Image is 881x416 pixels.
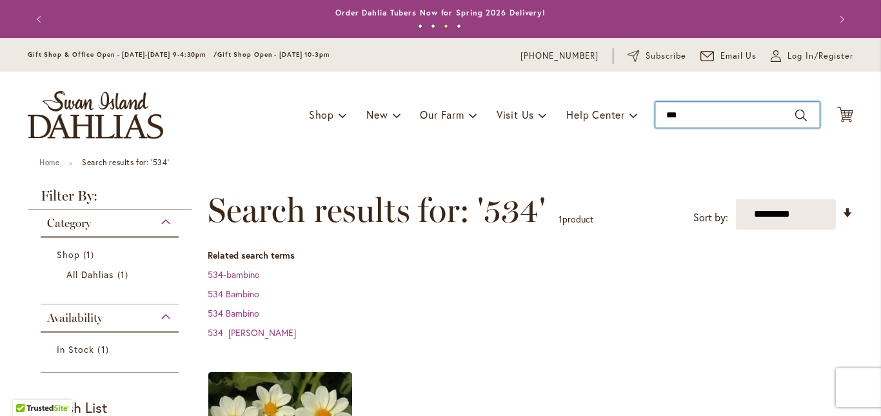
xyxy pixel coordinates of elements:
[83,248,97,261] span: 1
[47,311,103,325] span: Availability
[217,50,330,59] span: Gift Shop Open - [DATE] 10-3pm
[47,216,91,230] span: Category
[700,50,757,63] a: Email Us
[208,288,259,300] a: 534 Bambino
[559,209,593,230] p: product
[117,268,132,281] span: 1
[82,157,169,167] strong: Search results for: '534'
[28,91,163,139] a: store logo
[566,108,625,121] span: Help Center
[827,6,853,32] button: Next
[28,189,192,210] strong: Filter By:
[335,8,546,17] a: Order Dahlia Tubers Now for Spring 2026 Delivery!
[720,50,757,63] span: Email Us
[28,50,217,59] span: Gift Shop & Office Open - [DATE]-[DATE] 9-4:30pm /
[57,342,166,356] a: In Stock 1
[208,307,259,319] a: 534 Bambino
[57,248,80,261] span: Shop
[646,50,686,63] span: Subscribe
[57,248,166,261] a: Shop
[693,206,728,230] label: Sort by:
[208,268,260,281] a: 534-bambino
[457,24,461,28] button: 4 of 4
[10,370,46,406] iframe: Launch Accessibility Center
[771,50,853,63] a: Log In/Register
[57,343,94,355] span: In Stock
[420,108,464,121] span: Our Farm
[366,108,388,121] span: New
[309,108,334,121] span: Shop
[208,249,853,262] dt: Related search terms
[208,326,296,339] a: 534 [PERSON_NAME]
[97,342,112,356] span: 1
[66,268,114,281] span: All Dahlias
[431,24,435,28] button: 2 of 4
[28,6,54,32] button: Previous
[787,50,853,63] span: Log In/Register
[520,50,599,63] a: [PHONE_NUMBER]
[208,191,546,230] span: Search results for: '534'
[497,108,534,121] span: Visit Us
[628,50,686,63] a: Subscribe
[39,157,59,167] a: Home
[559,213,562,225] span: 1
[444,24,448,28] button: 3 of 4
[66,268,156,281] a: All Dahlias
[418,24,422,28] button: 1 of 4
